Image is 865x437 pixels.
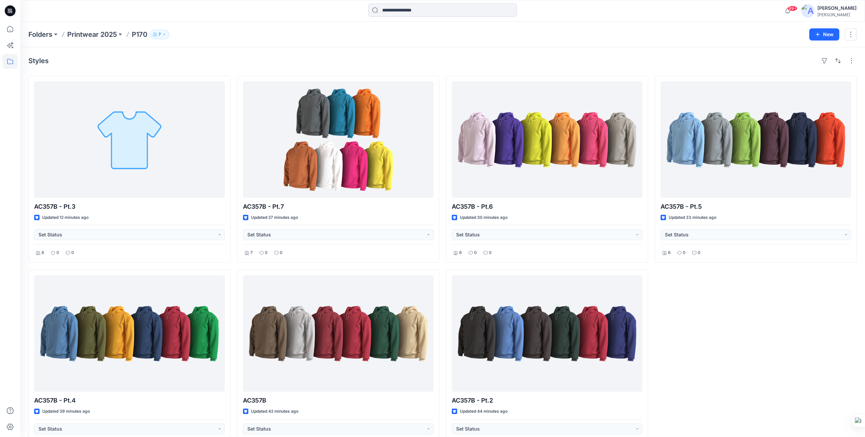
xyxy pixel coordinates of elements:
[452,81,642,198] a: AC357B - Pt.6
[243,396,434,405] p: AC357B
[132,30,147,39] p: P170
[28,57,49,65] h4: Styles
[34,275,225,392] a: AC357B - Pt.4
[67,30,117,39] a: Printwear 2025
[42,214,89,221] p: Updated 12 minutes ago
[150,30,169,39] button: 7
[251,214,298,221] p: Updated 27 minutes ago
[42,408,90,415] p: Updated 39 minutes ago
[158,31,161,38] p: 7
[71,249,74,256] p: 0
[243,275,434,392] a: AC357B
[243,81,434,198] a: AC357B - Pt.7
[817,4,857,12] div: [PERSON_NAME]
[34,202,225,211] p: AC357B - Pt.3
[280,249,282,256] p: 0
[452,202,642,211] p: AC357B - Pt.6
[42,249,44,256] p: 6
[817,12,857,17] div: [PERSON_NAME]
[243,202,434,211] p: AC357B - Pt.7
[452,275,642,392] a: AC357B - Pt.2
[683,249,686,256] p: 0
[669,214,716,221] p: Updated 33 minutes ago
[661,81,851,198] a: AC357B - Pt.5
[452,396,642,405] p: AC357B - Pt.2
[34,396,225,405] p: AC357B - Pt.4
[801,4,815,18] img: avatar
[668,249,671,256] p: 6
[698,249,700,256] p: 0
[265,249,268,256] p: 0
[250,249,253,256] p: 7
[460,408,508,415] p: Updated 44 minutes ago
[28,30,52,39] a: Folders
[251,408,298,415] p: Updated 42 minutes ago
[787,6,797,11] span: 99+
[56,249,59,256] p: 0
[459,249,462,256] p: 6
[34,81,225,198] a: AC357B - Pt.3
[809,28,839,41] button: New
[489,249,492,256] p: 0
[460,214,508,221] p: Updated 30 minutes ago
[661,202,851,211] p: AC357B - Pt.5
[474,249,477,256] p: 0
